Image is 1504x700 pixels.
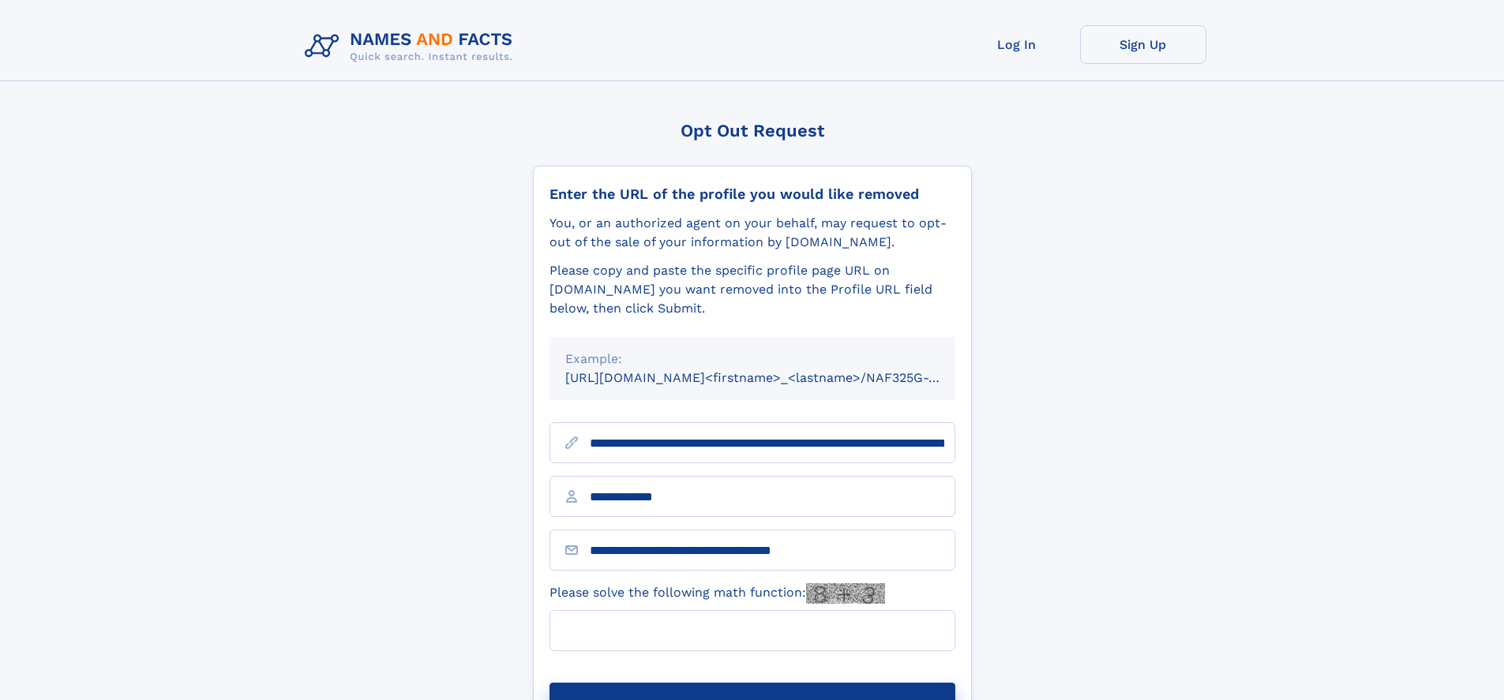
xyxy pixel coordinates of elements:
[565,370,985,385] small: [URL][DOMAIN_NAME]<firstname>_<lastname>/NAF325G-xxxxxxxx
[549,583,885,604] label: Please solve the following math function:
[549,185,955,203] div: Enter the URL of the profile you would like removed
[565,350,940,369] div: Example:
[549,214,955,252] div: You, or an authorized agent on your behalf, may request to opt-out of the sale of your informatio...
[1080,25,1206,64] a: Sign Up
[954,25,1080,64] a: Log In
[549,261,955,318] div: Please copy and paste the specific profile page URL on [DOMAIN_NAME] you want removed into the Pr...
[298,25,526,68] img: Logo Names and Facts
[533,121,972,140] div: Opt Out Request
